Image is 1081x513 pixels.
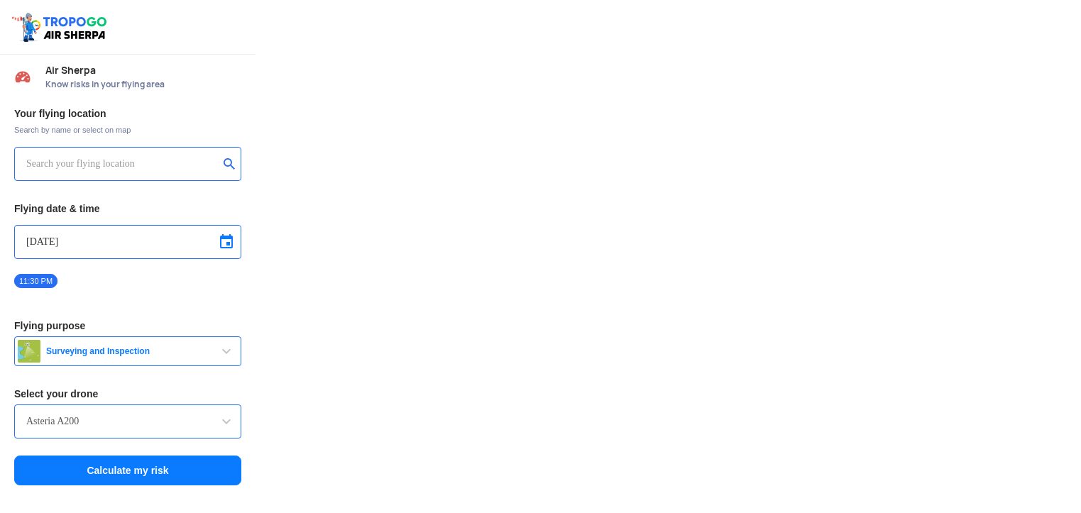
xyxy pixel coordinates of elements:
[40,346,218,357] span: Surveying and Inspection
[14,456,241,485] button: Calculate my risk
[45,65,241,76] span: Air Sherpa
[14,109,241,118] h3: Your flying location
[45,79,241,90] span: Know risks in your flying area
[14,321,241,331] h3: Flying purpose
[14,68,31,85] img: Risk Scores
[26,155,219,172] input: Search your flying location
[14,204,241,214] h3: Flying date & time
[11,11,111,43] img: ic_tgdronemaps.svg
[18,340,40,363] img: survey.png
[26,413,229,430] input: Search by name or Brand
[14,274,57,288] span: 11:30 PM
[14,124,241,136] span: Search by name or select on map
[14,336,241,366] button: Surveying and Inspection
[26,233,229,250] input: Select Date
[14,389,241,399] h3: Select your drone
